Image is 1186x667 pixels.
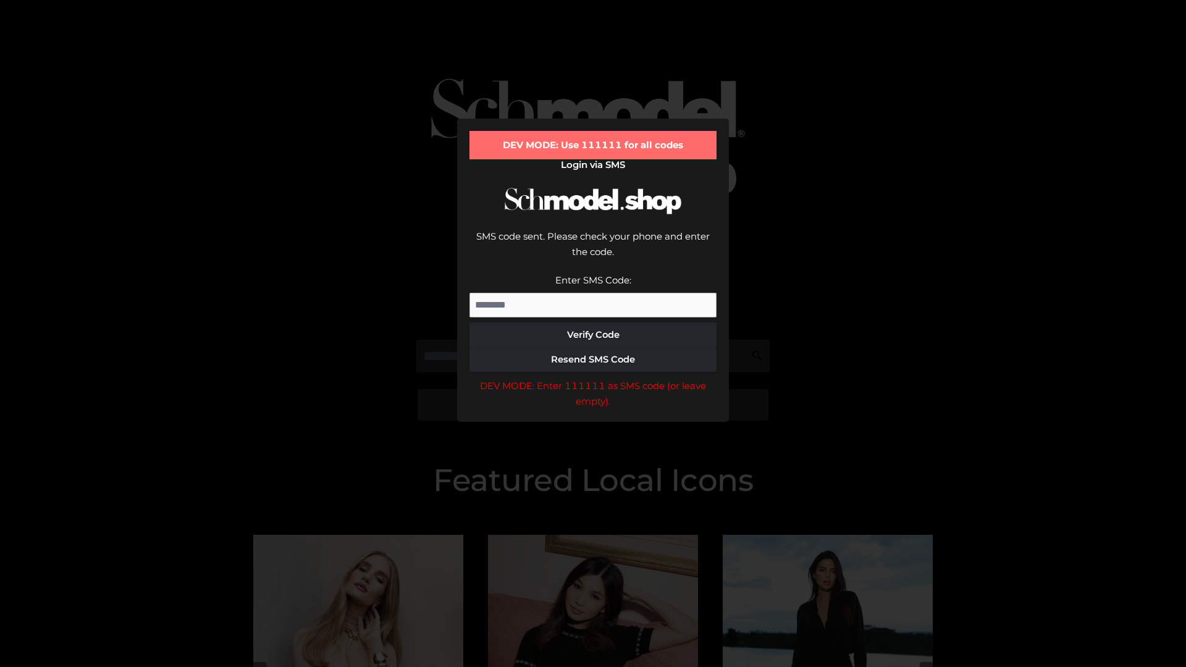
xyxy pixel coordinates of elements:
[469,229,717,272] div: SMS code sent. Please check your phone and enter the code.
[469,322,717,347] button: Verify Code
[555,274,631,286] label: Enter SMS Code:
[469,347,717,372] button: Resend SMS Code
[469,378,717,409] div: DEV MODE: Enter 111111 as SMS code (or leave empty).
[500,177,686,225] img: Schmodel Logo
[469,131,717,159] div: DEV MODE: Use 111111 for all codes
[469,159,717,170] h2: Login via SMS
